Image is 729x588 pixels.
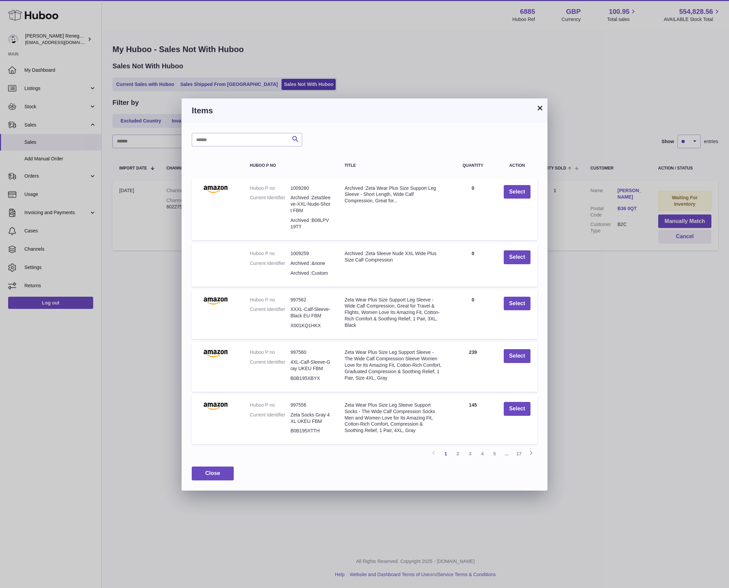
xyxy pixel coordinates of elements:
span: Close [205,470,220,476]
button: Select [504,185,530,199]
dt: Current Identifier [250,306,291,319]
th: Huboo P no [243,157,338,175]
button: Select [504,297,530,311]
th: Quantity [449,157,497,175]
a: 2 [452,448,464,460]
th: Action [497,157,537,175]
dd: 997560 [290,349,331,356]
dd: Archived :Custom [290,270,331,276]
div: Archived :Zeta Sleeve Nude XXL Wide Plus Size Calf Compression [345,250,442,263]
dd: 1009260 [290,185,331,191]
dd: Archived :B08LPV19TT [290,217,331,230]
div: Zeta Wear Plus Size Leg Support Sleeve - The Wide Calf Compression Sleeve Women Love for Its Amaz... [345,349,442,381]
dt: Current Identifier [250,359,291,372]
div: Zeta Wear Plus Size Leg Sleeve Support Socks - The Wide Calf Compression Socks Men and Women Love... [345,402,442,434]
button: Select [504,250,530,264]
dd: 1009259 [290,250,331,257]
td: 0 [449,244,497,287]
dt: Current Identifier [250,412,291,425]
img: Zeta Wear Plus Size Leg Sleeve Support Socks - The Wide Calf Compression Socks Men and Women Love... [199,402,232,410]
th: Title [338,157,449,175]
dt: Current Identifier [250,260,291,267]
dd: Zeta Socks Gray 4XL UKEU FBM [290,412,331,425]
dd: 997556 [290,402,331,408]
span: ... [501,448,513,460]
dd: Archived :&none [290,260,331,267]
dt: Huboo P no [250,297,291,303]
img: Zeta Wear Plus Size Support Leg Sleeve - Wide Calf Compression, Great for Travel & Flights, Women... [199,297,232,305]
img: tab_keywords_by_traffic_grey.svg [67,39,73,45]
div: Archived :Zeta Wear Plus Size Support Leg Sleeve - Short Length, Wide Calf Compression, Great for... [345,185,442,204]
td: 0 [449,178,497,240]
div: Domain Overview [26,40,61,44]
dd: X001KQ1HKX [290,322,331,329]
button: Select [504,402,530,416]
dd: 4XL-Calf-Sleeve-Gray UKEU FBM [290,359,331,372]
td: 239 [449,342,497,392]
dd: B0B195XBYX [290,375,331,382]
a: 1 [440,448,452,460]
dt: Huboo P no [250,250,291,257]
img: tab_domain_overview_orange.svg [18,39,24,45]
button: × [536,104,544,112]
dd: XXXL-Calf-Sleeve-Black EU FBM [290,306,331,319]
td: 145 [449,395,497,445]
a: 5 [488,448,501,460]
dt: Current Identifier [250,195,291,214]
dt: Huboo P no [250,402,291,408]
div: v 4.0.25 [19,11,33,16]
img: logo_orange.svg [11,11,16,16]
a: 3 [464,448,476,460]
div: Zeta Wear Plus Size Support Leg Sleeve - Wide Calf Compression, Great for Travel & Flights, Women... [345,297,442,329]
div: Domain: [DOMAIN_NAME] [18,18,75,23]
div: Keywords by Traffic [75,40,114,44]
a: 4 [476,448,488,460]
dd: 997562 [290,297,331,303]
button: Select [504,349,530,363]
button: Close [192,467,234,480]
img: website_grey.svg [11,18,16,23]
img: Zeta Wear Plus Size Leg Support Sleeve - The Wide Calf Compression Sleeve Women Love for Its Amaz... [199,349,232,357]
dt: Huboo P no [250,349,291,356]
dd: B0B195XTTH [290,428,331,434]
dd: Archived :ZetaSleeve-XXL-Nude-Short FBM [290,195,331,214]
h3: Items [192,105,537,116]
img: Archived :Zeta Wear Plus Size Support Leg Sleeve - Short Length, Wide Calf Compression, Great for... [199,185,232,193]
dt: Huboo P no [250,185,291,191]
td: 0 [449,290,497,339]
a: 17 [513,448,525,460]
